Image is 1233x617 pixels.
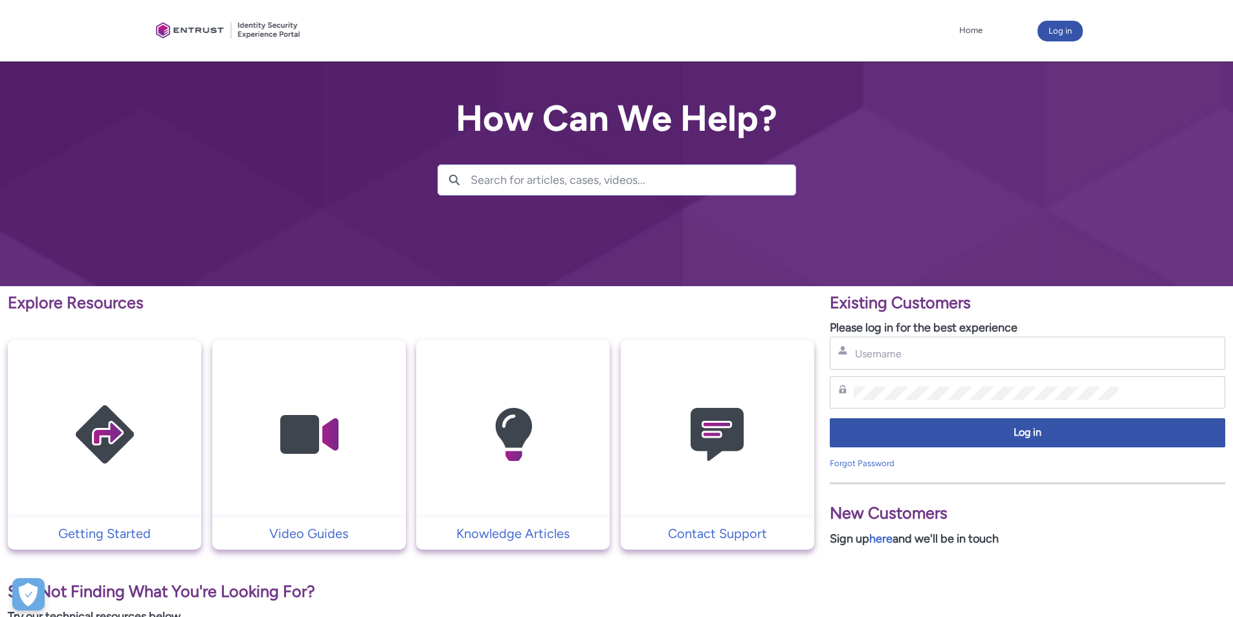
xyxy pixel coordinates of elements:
[621,524,814,543] a: Contact Support
[438,165,471,195] button: Search
[12,578,45,611] button: Open Preferences
[43,365,166,504] img: Getting Started
[14,524,195,543] p: Getting Started
[416,524,610,543] a: Knowledge Articles
[471,165,795,195] input: Search for articles, cases, videos...
[830,458,894,468] a: Forgot Password
[452,365,575,504] img: Knowledge Articles
[869,532,893,546] a: here
[1038,21,1083,41] button: Log in
[830,501,1225,526] p: New Customers
[956,21,986,40] a: Home
[656,365,779,504] img: Contact Support
[830,418,1225,447] button: Log in
[830,530,1225,548] p: Sign up and we'll be in touch
[212,524,406,543] a: Video Guides
[8,291,814,315] p: Explore Resources
[830,291,1225,315] p: Existing Customers
[838,425,1217,440] span: Log in
[854,347,1118,361] input: Username
[423,524,603,543] p: Knowledge Articles
[830,319,1225,337] p: Please log in for the best experience
[12,578,45,611] div: Cookie Preferences
[1173,557,1233,617] iframe: Qualified Messenger
[247,365,370,504] img: Video Guides
[438,98,796,139] h2: How Can We Help?
[8,579,814,604] p: Still Not Finding What You're Looking For?
[8,524,201,543] a: Getting Started
[219,524,399,543] p: Video Guides
[627,524,808,543] p: Contact Support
